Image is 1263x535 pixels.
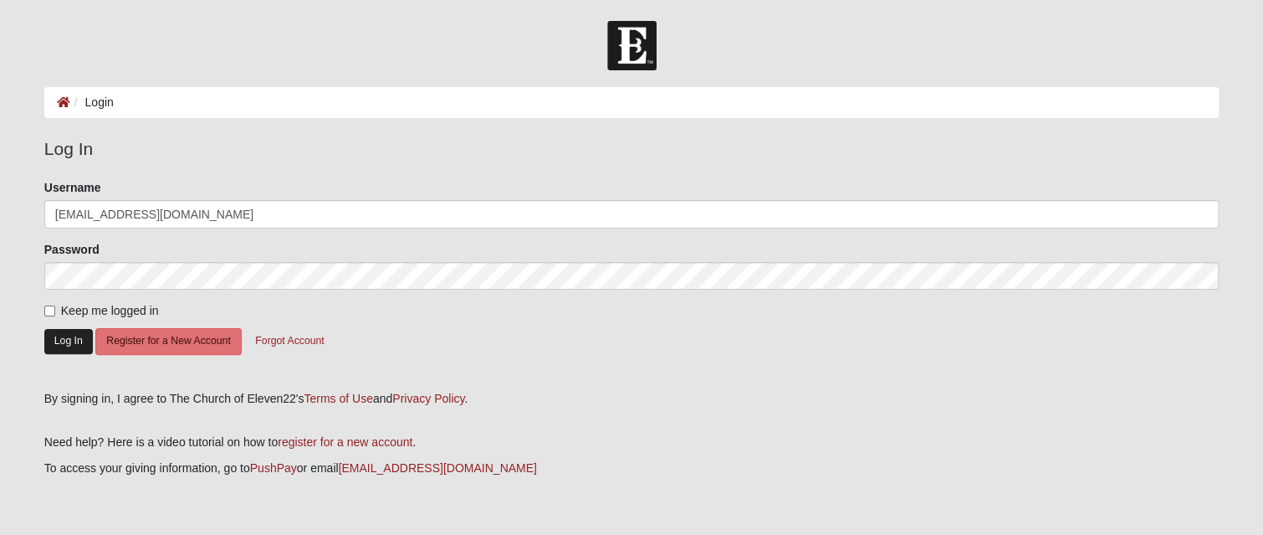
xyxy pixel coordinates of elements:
[44,460,1220,477] p: To access your giving information, go to or email
[95,328,241,354] button: Register for a New Account
[278,435,412,449] a: register for a new account
[44,390,1220,408] div: By signing in, I agree to The Church of Eleven22's and .
[44,329,93,353] button: Log In
[44,136,1220,162] legend: Log In
[339,461,537,475] a: [EMAIL_ADDRESS][DOMAIN_NAME]
[61,304,159,317] span: Keep me logged in
[70,94,114,111] li: Login
[44,306,55,316] input: Keep me logged in
[44,179,101,196] label: Username
[392,392,464,405] a: Privacy Policy
[244,328,335,354] button: Forgot Account
[44,241,100,258] label: Password
[250,461,297,475] a: PushPay
[607,21,657,70] img: Church of Eleven22 Logo
[304,392,372,405] a: Terms of Use
[44,434,1220,451] p: Need help? Here is a video tutorial on how to .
